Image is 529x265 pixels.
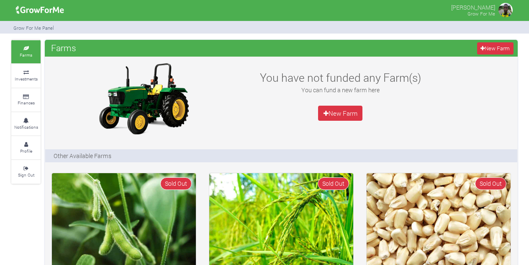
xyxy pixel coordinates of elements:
span: Sold Out [475,177,506,190]
small: Profile [20,148,32,154]
a: New Farm [318,106,362,121]
a: Profile [11,136,41,159]
a: New Farm [477,42,514,55]
img: growforme image [91,61,196,136]
small: Investments [15,76,38,82]
a: Farms [11,40,41,63]
p: Other Available Farms [54,151,111,160]
h3: You have not funded any Farm(s) [249,71,431,84]
small: Grow For Me [467,10,495,17]
img: growforme image [13,2,67,18]
small: Sign Out [18,172,34,178]
img: growforme image [497,2,514,18]
p: [PERSON_NAME] [451,2,495,12]
a: Notifications [11,112,41,135]
a: Finances [11,88,41,112]
span: Sold Out [318,177,349,190]
a: Investments [11,64,41,87]
small: Farms [20,52,32,58]
span: Farms [49,39,78,56]
p: You can fund a new farm here [249,86,431,94]
small: Finances [18,100,35,106]
small: Notifications [14,124,38,130]
small: Grow For Me Panel [13,25,54,31]
span: Sold Out [160,177,192,190]
a: Sign Out [11,160,41,183]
